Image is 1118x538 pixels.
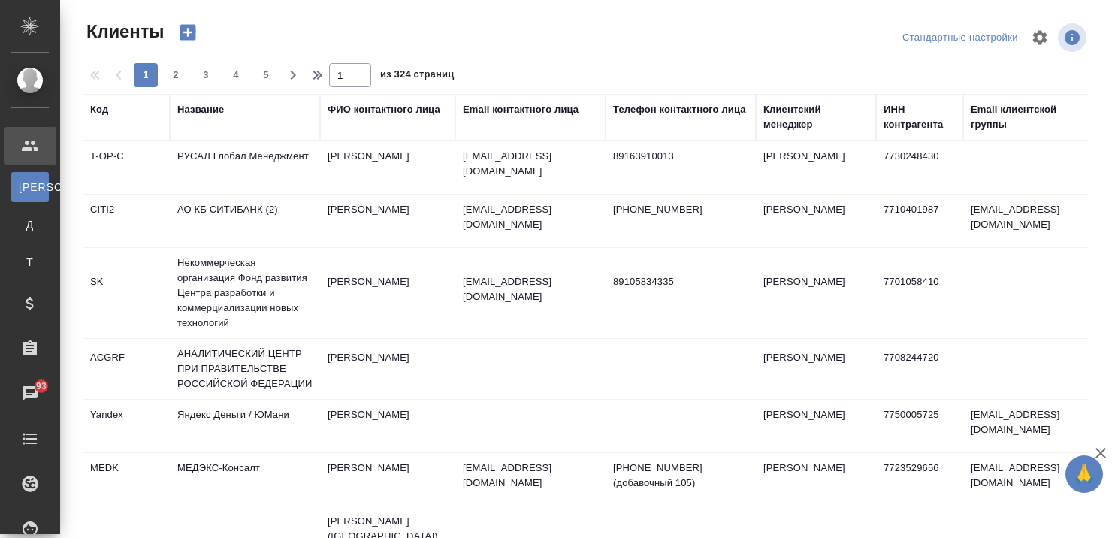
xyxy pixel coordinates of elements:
[194,63,218,87] button: 3
[170,195,320,247] td: АО КБ СИТИБАНК (2)
[463,102,579,117] div: Email контактного лица
[83,343,170,395] td: ACGRF
[320,400,455,452] td: [PERSON_NAME]
[11,172,49,202] a: [PERSON_NAME]
[320,453,455,506] td: [PERSON_NAME]
[177,102,224,117] div: Название
[254,63,278,87] button: 5
[876,343,963,395] td: 7708244720
[83,20,164,44] span: Клиенты
[170,248,320,338] td: Некоммерческая организация Фонд развития Центра разработки и коммерциализации новых технологий
[4,375,56,413] a: 93
[756,343,876,395] td: [PERSON_NAME]
[876,267,963,319] td: 7701058410
[963,400,1098,452] td: [EMAIL_ADDRESS][DOMAIN_NAME]
[11,247,49,277] a: Т
[756,267,876,319] td: [PERSON_NAME]
[90,102,108,117] div: Код
[1065,455,1103,493] button: 🙏
[463,149,598,179] p: [EMAIL_ADDRESS][DOMAIN_NAME]
[971,102,1091,132] div: Email клиентской группы
[170,20,206,45] button: Создать
[194,68,218,83] span: 3
[254,68,278,83] span: 5
[224,68,248,83] span: 4
[83,400,170,452] td: Yandex
[83,267,170,319] td: SK
[463,202,598,232] p: [EMAIL_ADDRESS][DOMAIN_NAME]
[320,195,455,247] td: [PERSON_NAME]
[963,195,1098,247] td: [EMAIL_ADDRESS][DOMAIN_NAME]
[613,102,746,117] div: Телефон контактного лица
[463,274,598,304] p: [EMAIL_ADDRESS][DOMAIN_NAME]
[613,274,748,289] p: 89105834335
[19,180,41,195] span: [PERSON_NAME]
[170,339,320,399] td: АНАЛИТИЧЕСКИЙ ЦЕНТР ПРИ ПРАВИТЕЛЬСТВЕ РОССИЙСКОЙ ФЕДЕРАЦИИ
[613,149,748,164] p: 89163910013
[1071,458,1097,490] span: 🙏
[164,63,188,87] button: 2
[170,400,320,452] td: Яндекс Деньги / ЮМани
[19,217,41,232] span: Д
[1022,20,1058,56] span: Настроить таблицу
[320,343,455,395] td: [PERSON_NAME]
[328,102,440,117] div: ФИО контактного лица
[320,141,455,194] td: [PERSON_NAME]
[170,453,320,506] td: МЕДЭКС-Консалт
[963,453,1098,506] td: [EMAIL_ADDRESS][DOMAIN_NAME]
[756,141,876,194] td: [PERSON_NAME]
[380,65,454,87] span: из 324 страниц
[27,379,56,394] span: 93
[884,102,956,132] div: ИНН контрагента
[613,461,748,491] p: [PHONE_NUMBER] (добавочный 105)
[876,141,963,194] td: 7730248430
[224,63,248,87] button: 4
[876,195,963,247] td: 7710401987
[170,141,320,194] td: РУСАЛ Глобал Менеджмент
[11,210,49,240] a: Д
[83,195,170,247] td: CITI2
[613,202,748,217] p: [PHONE_NUMBER]
[899,26,1022,50] div: split button
[83,141,170,194] td: T-OP-C
[876,453,963,506] td: 7723529656
[876,400,963,452] td: 7750005725
[1058,23,1089,52] span: Посмотреть информацию
[320,267,455,319] td: [PERSON_NAME]
[164,68,188,83] span: 2
[83,453,170,506] td: MEDK
[763,102,869,132] div: Клиентский менеджер
[463,461,598,491] p: [EMAIL_ADDRESS][DOMAIN_NAME]
[756,453,876,506] td: [PERSON_NAME]
[756,195,876,247] td: [PERSON_NAME]
[756,400,876,452] td: [PERSON_NAME]
[19,255,41,270] span: Т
